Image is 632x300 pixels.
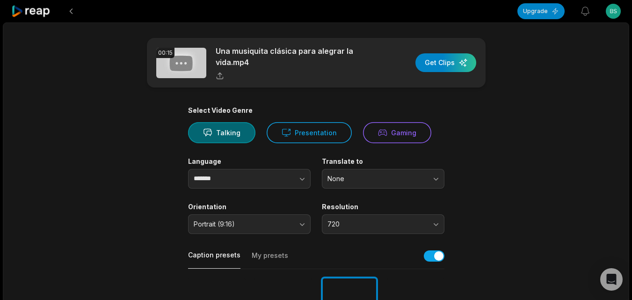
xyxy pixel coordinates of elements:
[156,48,174,58] div: 00:15
[327,220,426,228] span: 720
[322,157,444,166] label: Translate to
[322,203,444,211] label: Resolution
[415,53,476,72] button: Get Clips
[363,122,431,143] button: Gaming
[517,3,565,19] button: Upgrade
[188,203,311,211] label: Orientation
[600,268,623,291] div: Open Intercom Messenger
[216,45,377,68] p: Una musiquita clásica para alegrar la vida.mp4
[188,122,255,143] button: Talking
[188,250,240,269] button: Caption presets
[327,175,426,183] span: None
[188,106,444,115] div: Select Video Genre
[322,214,444,234] button: 720
[188,214,311,234] button: Portrait (9:16)
[194,220,292,228] span: Portrait (9:16)
[188,157,311,166] label: Language
[322,169,444,189] button: None
[252,251,288,269] button: My presets
[267,122,352,143] button: Presentation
